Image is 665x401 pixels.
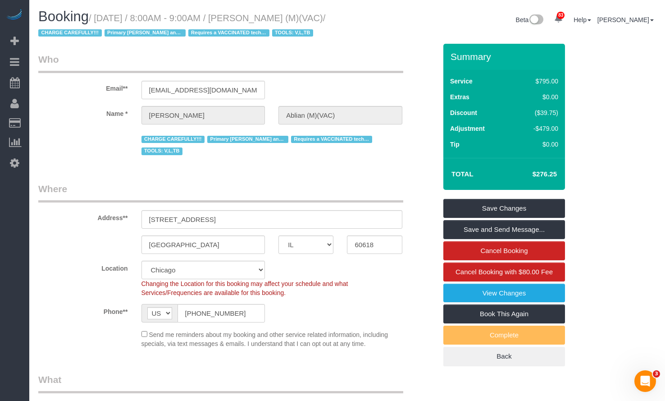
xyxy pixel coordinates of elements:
[443,347,565,366] a: Back
[291,136,372,143] span: Requires a VACCINATED tech/trainee
[653,370,660,378] span: 3
[557,12,565,19] span: 83
[443,284,565,303] a: View Changes
[141,136,205,143] span: CHARGE CAREFULLY!!!
[38,13,325,38] small: / [DATE] / 8:00AM - 9:00AM / [PERSON_NAME] (M)(VAC)
[443,304,565,323] a: Book This Again
[515,77,558,86] div: $795.00
[450,108,477,117] label: Discount
[32,106,135,118] label: Name *
[38,373,403,393] legend: What
[141,331,388,347] span: Send me reminders about my booking and other service related information, including specials, via...
[443,263,565,281] a: Cancel Booking with $80.00 Fee
[38,9,89,24] span: Booking
[32,261,135,273] label: Location
[188,29,269,37] span: Requires a VACCINATED tech/trainee
[455,268,553,276] span: Cancel Booking with $80.00 Fee
[105,29,186,37] span: Primary [PERSON_NAME] and [PERSON_NAME]
[515,124,558,133] div: -$479.00
[634,370,656,392] iframe: Intercom live chat
[516,16,544,23] a: Beta
[528,14,543,26] img: New interface
[347,235,402,254] input: Zip Code**
[141,280,348,296] span: Changing the Location for this booking may affect your schedule and what Services/Frequencies are...
[451,51,560,62] h3: Summary
[207,136,288,143] span: Primary [PERSON_NAME] and [PERSON_NAME]
[38,29,102,37] span: CHARGE CAREFULLY!!!
[451,170,474,178] strong: Total
[506,171,557,178] h4: $276.25
[597,16,654,23] a: [PERSON_NAME]
[443,241,565,260] a: Cancel Booking
[450,124,485,133] label: Adjustment
[443,199,565,218] a: Save Changes
[574,16,591,23] a: Help
[515,140,558,149] div: $0.00
[38,182,403,203] legend: Where
[450,140,460,149] label: Tip
[141,106,265,124] input: First Name**
[515,108,558,117] div: ($39.75)
[443,220,565,239] a: Save and Send Message...
[450,77,473,86] label: Service
[278,106,402,124] input: Last Name*
[515,92,558,101] div: $0.00
[550,9,567,29] a: 83
[450,92,469,101] label: Extras
[141,147,182,155] span: TOOLS: V,L,TB
[38,53,403,73] legend: Who
[272,29,313,37] span: TOOLS: V,L,TB
[5,9,23,22] img: Automaid Logo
